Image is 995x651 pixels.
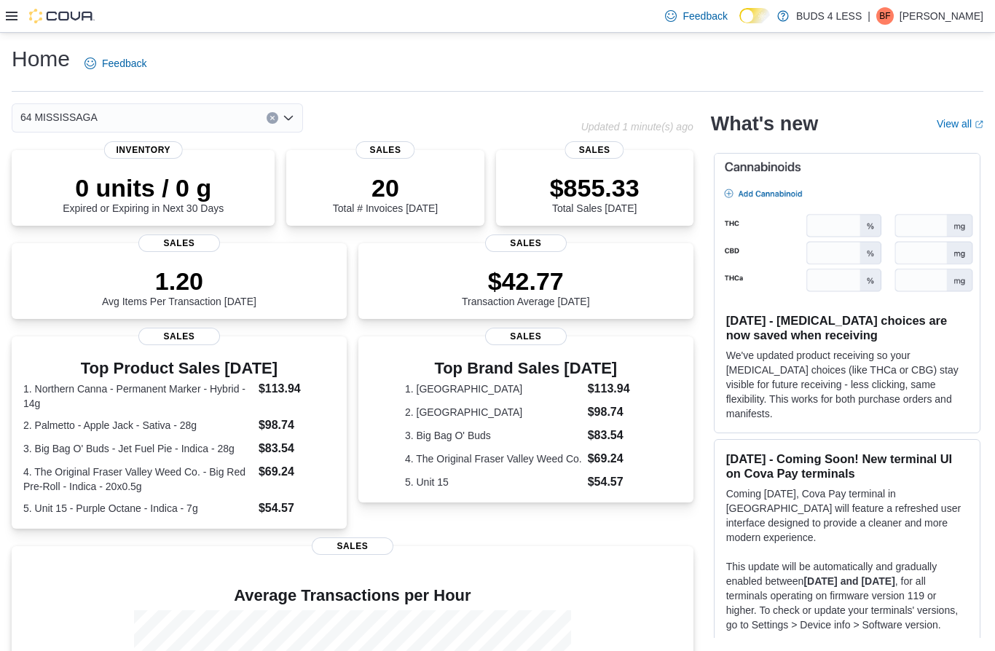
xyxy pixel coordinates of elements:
h3: [DATE] - Coming Soon! New terminal UI on Cova Pay terminals [726,451,968,481]
dt: 2. Palmetto - Apple Jack - Sativa - 28g [23,418,253,433]
p: 1.20 [102,267,256,296]
p: We've updated product receiving so your [MEDICAL_DATA] choices (like THCa or CBG) stay visible fo... [726,348,968,421]
h1: Home [12,44,70,74]
span: BF [879,7,890,25]
dt: 3. Big Bag O' Buds - Jet Fuel Pie - Indica - 28g [23,441,253,456]
p: Updated 1 minute(s) ago [581,121,693,133]
dt: 5. Unit 15 [405,475,582,489]
div: Brendan Fitzpatrick [876,7,894,25]
button: Clear input [267,112,278,124]
span: Sales [485,234,567,252]
button: Open list of options [283,112,294,124]
input: Dark Mode [739,8,770,23]
dt: 5. Unit 15 - Purple Octane - Indica - 7g [23,501,253,516]
dd: $69.24 [259,463,335,481]
span: Inventory [104,141,183,159]
p: [PERSON_NAME] [900,7,983,25]
p: 0 units / 0 g [63,173,224,202]
dt: 2. [GEOGRAPHIC_DATA] [405,405,582,419]
dd: $54.57 [259,500,335,517]
div: Total # Invoices [DATE] [333,173,438,214]
dt: 4. The Original Fraser Valley Weed Co. [405,451,582,466]
dt: 1. [GEOGRAPHIC_DATA] [405,382,582,396]
dd: $83.54 [259,440,335,457]
dd: $69.24 [588,450,647,467]
h4: Average Transactions per Hour [23,587,682,604]
p: BUDS 4 LESS [796,7,862,25]
h3: Top Product Sales [DATE] [23,360,335,377]
div: Total Sales [DATE] [550,173,640,214]
strong: [DATE] and [DATE] [803,575,894,587]
span: Sales [312,537,393,555]
p: $42.77 [462,267,590,296]
span: Sales [138,234,220,252]
span: Dark Mode [739,23,740,24]
div: Transaction Average [DATE] [462,267,590,307]
dd: $54.57 [588,473,647,491]
dd: $113.94 [259,380,335,398]
a: Feedback [659,1,733,31]
h3: Top Brand Sales [DATE] [405,360,647,377]
div: Avg Items Per Transaction [DATE] [102,267,256,307]
dd: $98.74 [588,403,647,421]
img: Cova [29,9,95,23]
span: Feedback [683,9,727,23]
div: Expired or Expiring in Next 30 Days [63,173,224,214]
h3: [DATE] - [MEDICAL_DATA] choices are now saved when receiving [726,313,968,342]
span: Sales [565,141,624,159]
span: 64 MISSISSAGA [20,108,98,126]
a: View allExternal link [937,118,983,130]
span: Feedback [102,56,146,71]
p: This update will be automatically and gradually enabled between , for all terminals operating on ... [726,559,968,632]
dd: $83.54 [588,427,647,444]
a: Feedback [79,49,152,78]
p: $855.33 [550,173,640,202]
dt: 3. Big Bag O' Buds [405,428,582,443]
dd: $113.94 [588,380,647,398]
h2: What's new [711,112,818,135]
span: Sales [138,328,220,345]
dt: 1. Northern Canna - Permanent Marker - Hybrid - 14g [23,382,253,411]
dd: $98.74 [259,417,335,434]
p: Coming [DATE], Cova Pay terminal in [GEOGRAPHIC_DATA] will feature a refreshed user interface des... [726,486,968,545]
p: | [868,7,870,25]
svg: External link [975,120,983,129]
span: Sales [485,328,567,345]
span: Sales [355,141,414,159]
p: 20 [333,173,438,202]
dt: 4. The Original Fraser Valley Weed Co. - Big Red Pre-Roll - Indica - 20x0.5g [23,465,253,494]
